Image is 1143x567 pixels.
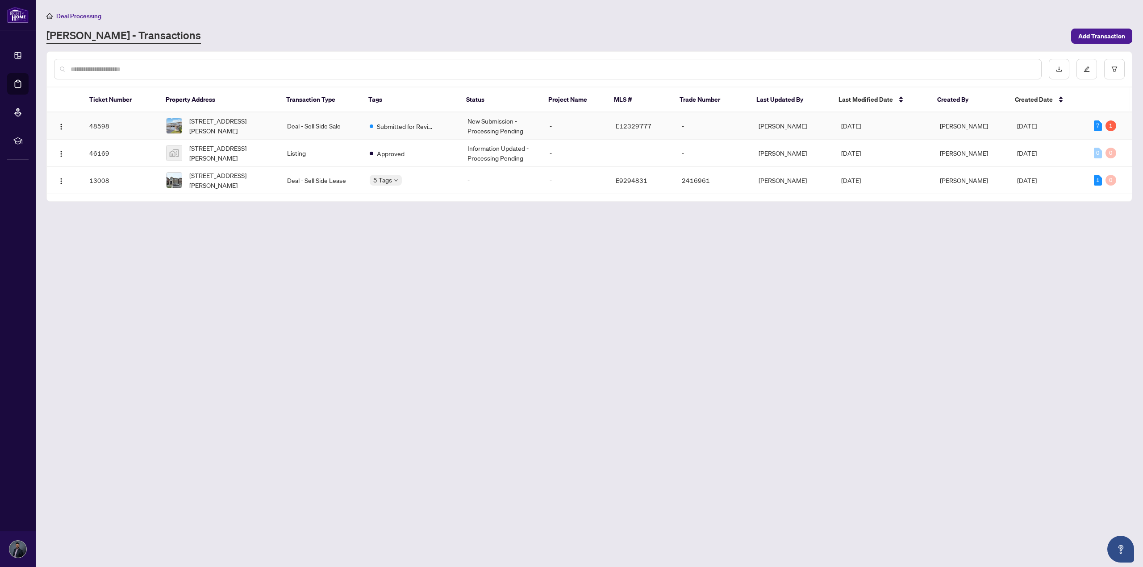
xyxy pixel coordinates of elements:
button: Logo [54,119,68,133]
th: Property Address [159,87,279,112]
td: - [460,167,543,194]
div: 1 [1094,175,1102,186]
td: Information Updated - Processing Pending [460,140,543,167]
td: 2416961 [675,167,751,194]
button: Logo [54,146,68,160]
img: Logo [58,178,65,185]
span: [DATE] [841,122,861,130]
th: MLS # [607,87,672,112]
span: E12329777 [616,122,651,130]
th: Status [459,87,541,112]
span: 5 Tags [373,175,392,185]
td: Deal - Sell Side Lease [280,167,363,194]
th: Last Updated By [749,87,831,112]
button: download [1049,59,1069,79]
div: 1 [1105,120,1116,131]
td: - [542,167,609,194]
td: 46169 [82,140,159,167]
span: filter [1111,66,1118,72]
span: [STREET_ADDRESS][PERSON_NAME] [189,143,273,163]
img: Logo [58,150,65,157]
td: [PERSON_NAME] [751,140,834,167]
img: thumbnail-img [167,173,182,188]
th: Last Modified Date [831,87,930,112]
th: Created Date [1008,87,1085,112]
span: E9294831 [616,176,647,184]
img: logo [7,7,29,23]
span: [DATE] [841,176,861,184]
td: - [542,140,609,167]
img: Logo [58,123,65,130]
td: 13008 [82,167,159,194]
td: Listing [280,140,363,167]
button: Add Transaction [1071,29,1132,44]
button: filter [1104,59,1125,79]
td: - [675,112,751,140]
span: [PERSON_NAME] [940,149,988,157]
th: Transaction Type [279,87,361,112]
span: download [1056,66,1062,72]
span: down [394,178,398,182]
div: 7 [1094,120,1102,131]
span: [STREET_ADDRESS][PERSON_NAME] [189,170,273,190]
td: 48598 [82,112,159,140]
span: [PERSON_NAME] [940,122,988,130]
span: [DATE] [1017,122,1037,130]
span: Last Modified Date [838,95,893,104]
span: home [46,13,53,19]
td: Deal - Sell Side Sale [280,112,363,140]
span: [DATE] [1017,176,1037,184]
span: Deal Processing [56,12,101,20]
button: Open asap [1107,536,1134,563]
td: [PERSON_NAME] [751,167,834,194]
th: Created By [930,87,1008,112]
a: [PERSON_NAME] - Transactions [46,28,201,44]
img: Profile Icon [9,541,26,558]
td: - [542,112,609,140]
span: Submitted for Review [377,121,435,131]
span: Approved [377,149,405,158]
th: Project Name [541,87,607,112]
td: [PERSON_NAME] [751,112,834,140]
img: thumbnail-img [167,145,182,161]
div: 0 [1105,175,1116,186]
div: 0 [1105,148,1116,158]
th: Trade Number [672,87,749,112]
td: New Submission - Processing Pending [460,112,543,140]
button: edit [1076,59,1097,79]
div: 0 [1094,148,1102,158]
span: [DATE] [1017,149,1037,157]
span: Add Transaction [1078,29,1125,43]
span: Created Date [1015,95,1053,104]
img: thumbnail-img [167,118,182,133]
th: Ticket Number [82,87,159,112]
span: [DATE] [841,149,861,157]
td: - [675,140,751,167]
button: Logo [54,173,68,187]
span: [PERSON_NAME] [940,176,988,184]
th: Tags [361,87,459,112]
span: edit [1084,66,1090,72]
span: [STREET_ADDRESS][PERSON_NAME] [189,116,273,136]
